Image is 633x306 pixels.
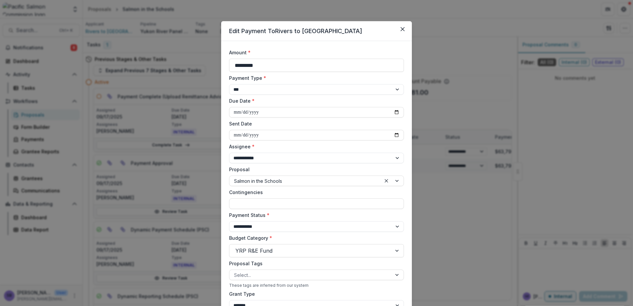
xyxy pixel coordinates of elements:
[229,189,400,196] label: Contingencies
[221,21,412,41] header: Edit Payment To Rivers to [GEOGRAPHIC_DATA]
[397,24,408,34] button: Close
[229,290,400,297] label: Grant Type
[229,49,400,56] label: Amount
[229,212,400,219] label: Payment Status
[229,283,404,288] div: These tags are inferred from our system
[382,177,390,185] div: Clear selected options
[229,143,400,150] label: Assignee
[229,260,400,267] label: Proposal Tags
[229,234,400,241] label: Budget Category
[229,120,400,127] label: Sent Date
[229,75,400,81] label: Payment Type
[229,166,400,173] label: Proposal
[229,97,400,104] label: Due Date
